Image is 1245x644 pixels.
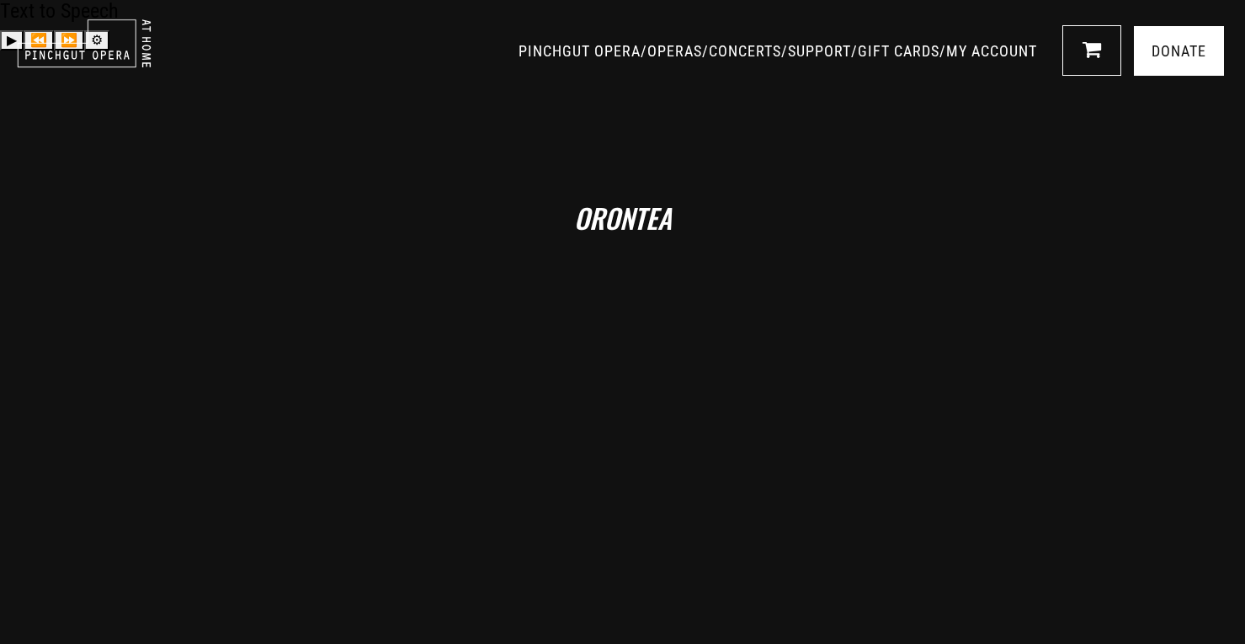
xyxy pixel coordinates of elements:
[647,42,702,60] a: OPERAS
[788,42,851,60] a: SUPPORT
[946,42,1037,60] a: MY ACCOUNT
[574,198,672,237] i: Orontea
[1134,26,1224,76] a: Donate
[519,42,641,60] a: PINCHGUT OPERA
[519,42,1041,60] span: / / / / /
[17,19,152,68] img: pinchgut_at_home_negative_logo.svg
[858,42,939,60] a: GIFT CARDS
[709,42,781,60] a: CONCERTS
